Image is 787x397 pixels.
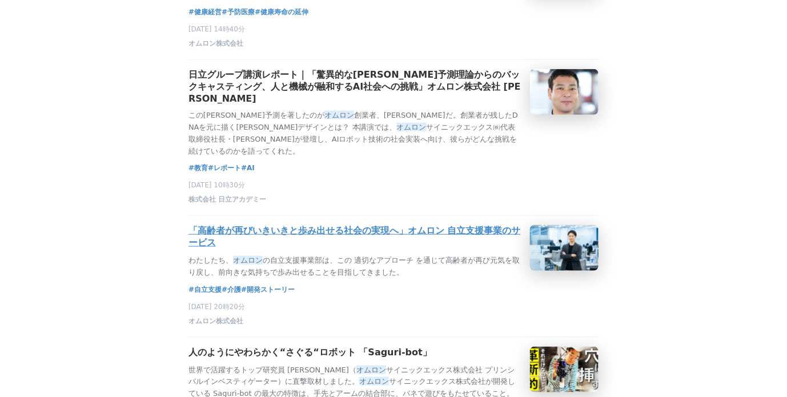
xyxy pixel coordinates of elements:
[208,162,241,174] a: #レポート
[188,320,243,328] a: オムロン株式会社
[188,195,266,204] span: 株式会社 日立アカデミー
[356,366,386,374] em: オムロン
[233,256,263,264] em: オムロン
[397,123,427,131] em: オムロン
[188,225,599,279] a: 「高齢者が再びいきいきと歩み出せる社会の実現へ」オムロン 自立支援事業のサービスわたしたち、オムロンの自立支援事業部は、この 適切なアプローチ を通じて高齢者が再び元気を取り戻し、前向きな気持ち...
[188,69,599,157] a: 日立グループ講演レポート｜「驚異的な[PERSON_NAME]予測理論からのバックキャスティング、人と機械が融和するAI社会への挑戦」オムロン株式会社 [PERSON_NAME]この[PERSO...
[188,42,243,50] a: オムロン株式会社
[255,6,308,18] a: #健康寿命の延伸
[188,6,222,18] a: #健康経営
[241,162,255,174] a: #AI
[359,377,389,386] em: オムロン
[188,316,243,326] span: オムロン株式会社
[324,111,354,119] em: オムロン
[188,347,432,359] h3: 人のようにやわらかく“さぐる“ロボット 「Saguri-bot」
[188,69,521,104] h3: 日立グループ講演レポート｜「驚異的な[PERSON_NAME]予測理論からのバックキャスティング、人と機械が融和するAI社会への挑戦」オムロン株式会社 [PERSON_NAME]
[188,255,521,279] p: わたしたち、 の自立支援事業部は、この 適切なアプローチ を通じて高齢者が再び元気を取り戻し、前向きな気持ちで歩み出せることを目指してきました。
[188,181,599,190] p: [DATE] 10時30分
[188,39,243,49] span: オムロン株式会社
[222,284,241,295] a: #介護
[188,302,599,312] p: [DATE] 20時20分
[188,110,521,157] p: この[PERSON_NAME]予測を著したのが 創業者、[PERSON_NAME]だ。創業者が残したDNAを元に描く[PERSON_NAME]デザインとは？ 本講演では、 サイニックエックス㈱代...
[188,225,521,249] h3: 「高齢者が再びいきいきと歩み出せる社会の実現へ」オムロン 自立支援事業のサービス
[188,198,266,206] a: 株式会社 日立アカデミー
[188,25,599,34] p: [DATE] 14時40分
[241,284,295,295] a: #開発ストーリー
[188,284,222,295] a: #自立支援
[222,6,255,18] a: #予防医療
[188,162,208,174] a: #教育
